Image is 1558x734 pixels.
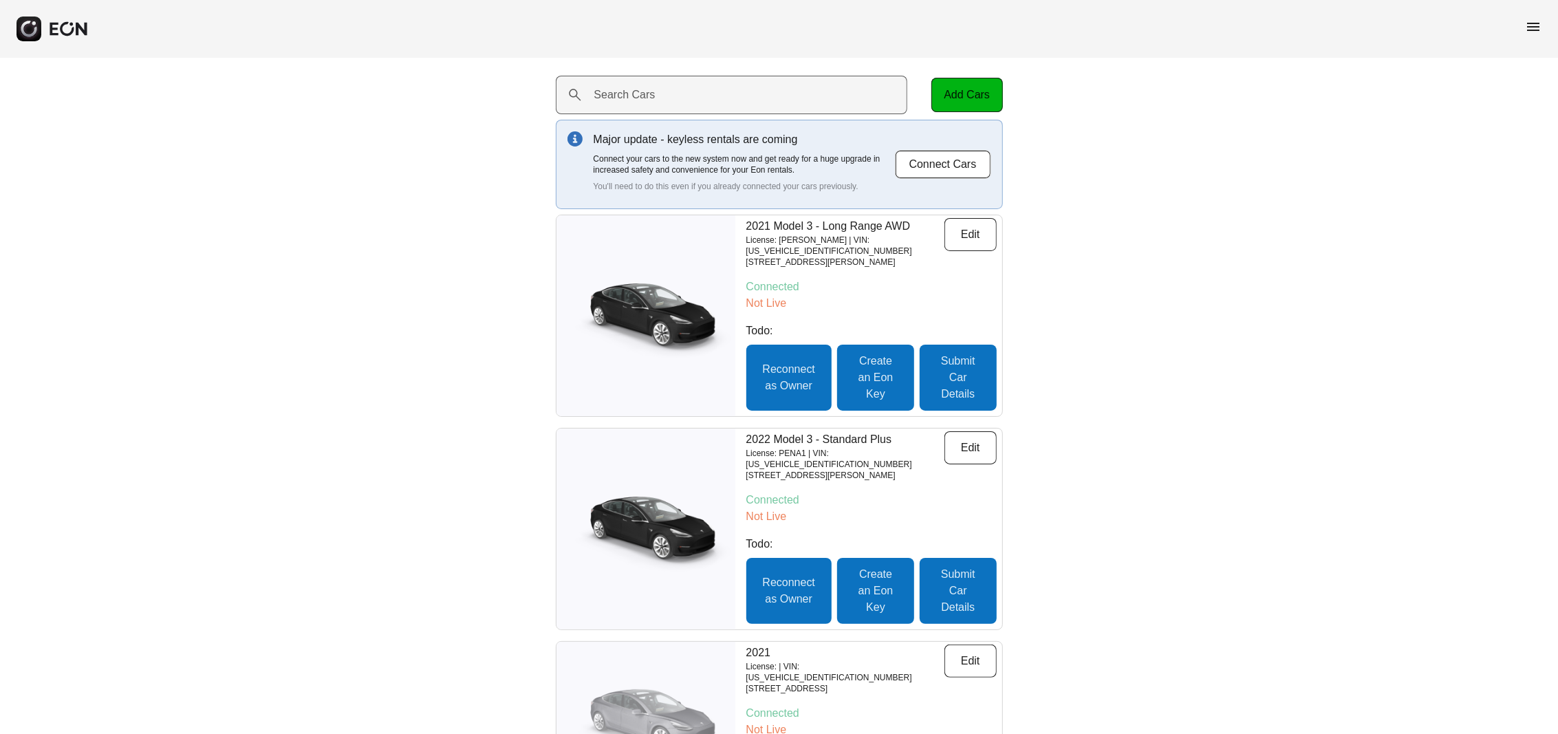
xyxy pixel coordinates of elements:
[556,271,735,360] img: car
[746,295,997,312] p: Not Live
[746,448,944,470] p: License: PENA1 | VIN: [US_VEHICLE_IDENTIFICATION_NUMBER]
[837,345,914,411] button: Create an Eon Key
[1525,19,1541,35] span: menu
[746,345,832,411] button: Reconnect as Owner
[746,257,944,268] p: [STREET_ADDRESS][PERSON_NAME]
[556,484,735,574] img: car
[594,153,895,175] p: Connect your cars to the new system now and get ready for a huge upgrade in increased safety and ...
[746,558,832,624] button: Reconnect as Owner
[895,150,991,179] button: Connect Cars
[746,705,997,722] p: Connected
[944,431,997,464] button: Edit
[594,181,895,192] p: You'll need to do this even if you already connected your cars previously.
[746,645,944,661] p: 2021
[920,558,996,624] button: Submit Car Details
[746,536,997,552] p: Todo:
[746,470,944,481] p: [STREET_ADDRESS][PERSON_NAME]
[594,131,895,148] p: Major update - keyless rentals are coming
[746,492,997,508] p: Connected
[746,431,944,448] p: 2022 Model 3 - Standard Plus
[594,87,656,103] label: Search Cars
[920,345,996,411] button: Submit Car Details
[944,218,997,251] button: Edit
[944,645,997,678] button: Edit
[746,235,944,257] p: License: [PERSON_NAME] | VIN: [US_VEHICLE_IDENTIFICATION_NUMBER]
[746,218,944,235] p: 2021 Model 3 - Long Range AWD
[837,558,914,624] button: Create an Eon Key
[567,131,583,147] img: info
[746,279,997,295] p: Connected
[746,508,997,525] p: Not Live
[746,323,997,339] p: Todo:
[746,661,944,683] p: License: | VIN: [US_VEHICLE_IDENTIFICATION_NUMBER]
[746,683,944,694] p: [STREET_ADDRESS]
[931,78,1003,112] button: Add Cars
